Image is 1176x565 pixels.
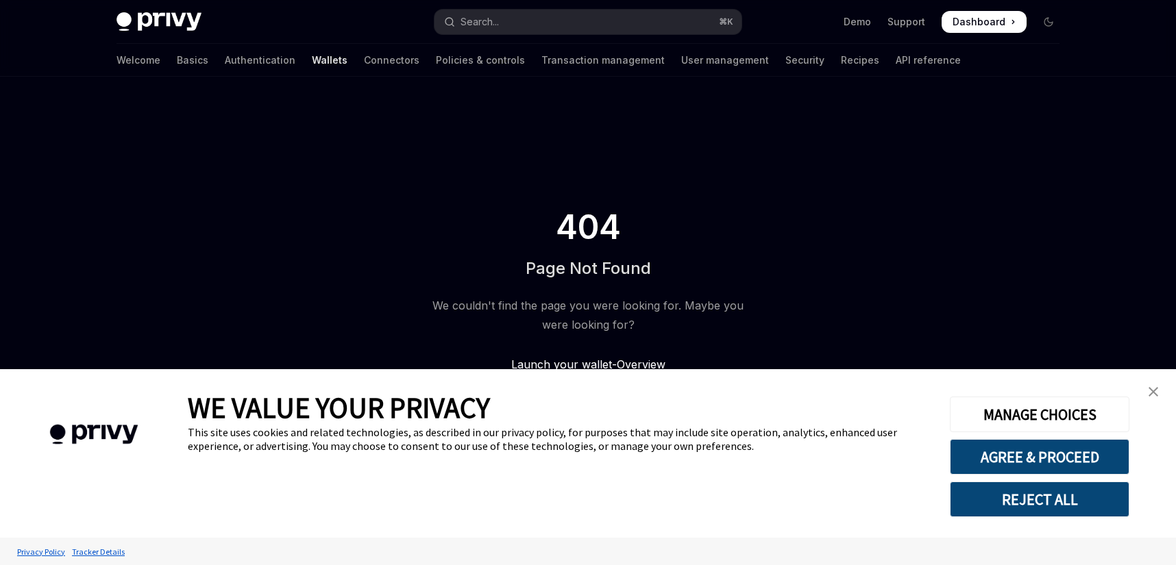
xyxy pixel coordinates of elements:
img: dark logo [117,12,201,32]
span: Dashboard [953,15,1005,29]
a: Tracker Details [69,540,128,564]
div: Search... [461,14,499,30]
a: Demo [844,15,871,29]
a: Privacy Policy [14,540,69,564]
a: Transaction management [541,44,665,77]
a: Dashboard [942,11,1027,33]
a: Basics [177,44,208,77]
a: Security [785,44,824,77]
span: Launch your wallet - [511,357,617,371]
button: Open search [434,10,742,34]
img: company logo [21,405,167,464]
button: MANAGE CHOICES [950,397,1129,432]
a: User management [681,44,769,77]
img: close banner [1149,387,1158,397]
a: Authentication [225,44,295,77]
span: 404 [553,208,624,247]
button: AGREE & PROCEED [950,439,1129,475]
a: close banner [1140,378,1167,405]
span: WE VALUE YOUR PRIVACY [188,390,490,425]
div: This site uses cookies and related technologies, as described in our privacy policy, for purposes... [188,425,929,453]
a: Welcome [117,44,160,77]
a: Wallets [312,44,347,77]
a: Support [887,15,925,29]
a: Recipes [841,44,879,77]
a: API reference [896,44,961,77]
span: ⌘ K [719,16,733,27]
div: We couldn't find the page you were looking for. Maybe you were looking for? [426,296,750,334]
span: Overview [617,357,665,371]
a: Policies & controls [436,44,525,77]
a: Launch your wallet-Overview [426,356,750,373]
button: Toggle dark mode [1038,11,1059,33]
h1: Page Not Found [526,258,651,279]
button: REJECT ALL [950,481,1129,517]
a: Connectors [364,44,419,77]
